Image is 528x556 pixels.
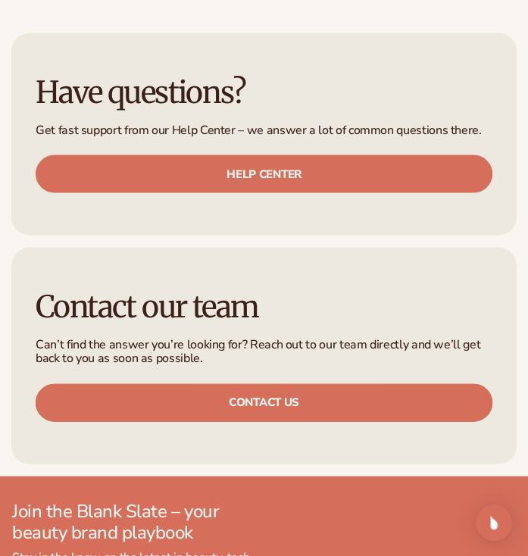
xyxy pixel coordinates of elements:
[36,155,492,193] a: Help center
[36,339,492,365] p: Can’t find the answer you’re looking for? Reach out to our team directly and we’ll get back to yo...
[36,384,492,422] a: Contact us
[12,501,260,545] p: Join the Blank Slate – your beauty brand playbook
[36,290,492,323] h3: Contact our team
[36,124,492,138] p: Get fast support from our Help Center – we answer a lot of common questions there.
[36,76,492,109] h3: Have questions?
[476,504,512,541] div: Open Intercom Messenger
